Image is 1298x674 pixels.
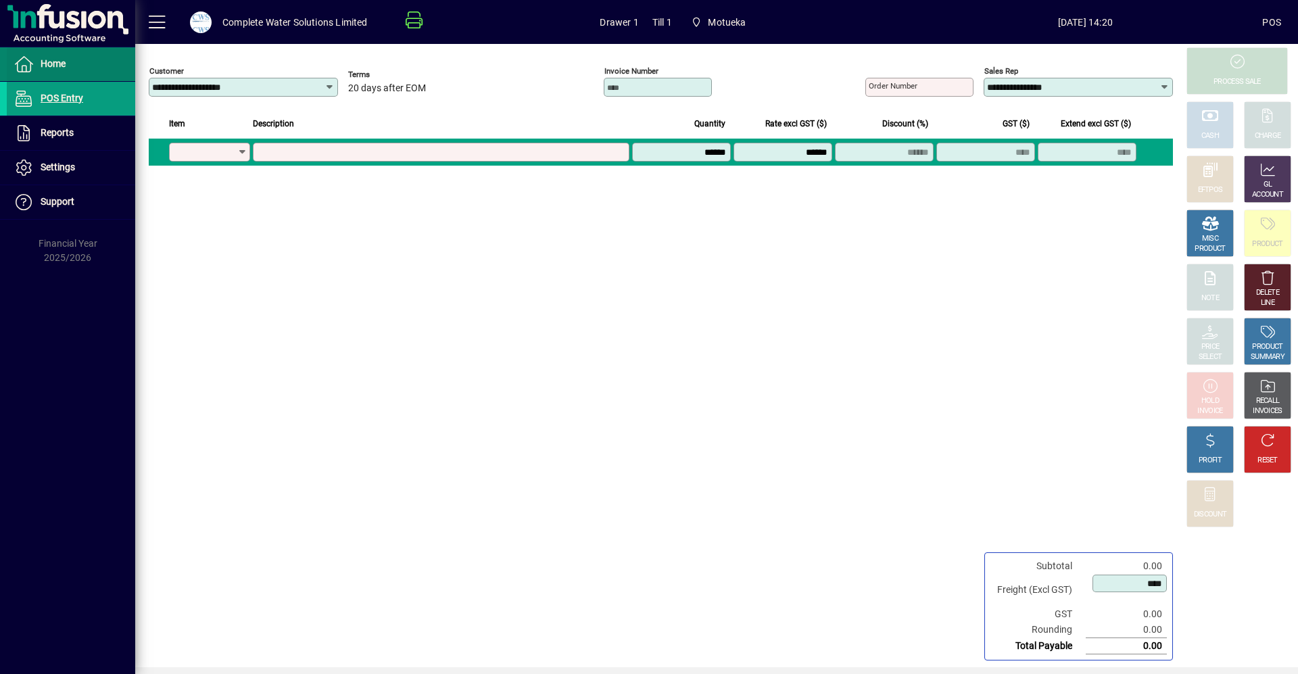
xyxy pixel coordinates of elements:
div: HOLD [1201,396,1219,406]
span: Rate excl GST ($) [765,116,827,131]
span: Description [253,116,294,131]
td: Subtotal [990,558,1086,574]
span: GST ($) [1003,116,1030,131]
td: Rounding [990,622,1086,638]
span: Settings [41,162,75,172]
span: [DATE] 14:20 [908,11,1262,33]
mat-label: Invoice number [604,66,658,76]
mat-label: Customer [149,66,184,76]
div: SELECT [1199,352,1222,362]
span: Motueka [686,10,752,34]
td: 0.00 [1086,558,1167,574]
button: Profile [179,10,222,34]
td: 0.00 [1086,638,1167,654]
div: Complete Water Solutions Limited [222,11,368,33]
span: Drawer 1 [600,11,638,33]
div: PRODUCT [1195,244,1225,254]
td: 0.00 [1086,606,1167,622]
td: 0.00 [1086,622,1167,638]
div: PROCESS SALE [1213,77,1261,87]
div: MISC [1202,234,1218,244]
a: Reports [7,116,135,150]
td: Total Payable [990,638,1086,654]
span: Motueka [708,11,746,33]
div: CASH [1201,131,1219,141]
div: INVOICES [1253,406,1282,416]
div: LINE [1261,298,1274,308]
div: DISCOUNT [1194,510,1226,520]
span: Quantity [694,116,725,131]
div: INVOICE [1197,406,1222,416]
div: PROFIT [1199,456,1222,466]
div: CHARGE [1255,131,1281,141]
a: Settings [7,151,135,185]
div: SUMMARY [1251,352,1284,362]
span: Discount (%) [882,116,928,131]
div: PRICE [1201,342,1220,352]
span: Item [169,116,185,131]
mat-label: Order number [869,81,917,91]
a: Home [7,47,135,81]
span: Till 1 [652,11,672,33]
span: Home [41,58,66,69]
div: NOTE [1201,293,1219,304]
div: DELETE [1256,288,1279,298]
mat-label: Sales rep [984,66,1018,76]
span: 20 days after EOM [348,83,426,94]
div: GL [1264,180,1272,190]
td: Freight (Excl GST) [990,574,1086,606]
div: PRODUCT [1252,342,1282,352]
div: ACCOUNT [1252,190,1283,200]
div: RESET [1257,456,1278,466]
div: PRODUCT [1252,239,1282,249]
span: POS Entry [41,93,83,103]
span: Support [41,196,74,207]
span: Extend excl GST ($) [1061,116,1131,131]
div: RECALL [1256,396,1280,406]
div: POS [1262,11,1281,33]
td: GST [990,606,1086,622]
div: EFTPOS [1198,185,1223,195]
a: Support [7,185,135,219]
span: Terms [348,70,429,79]
span: Reports [41,127,74,138]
